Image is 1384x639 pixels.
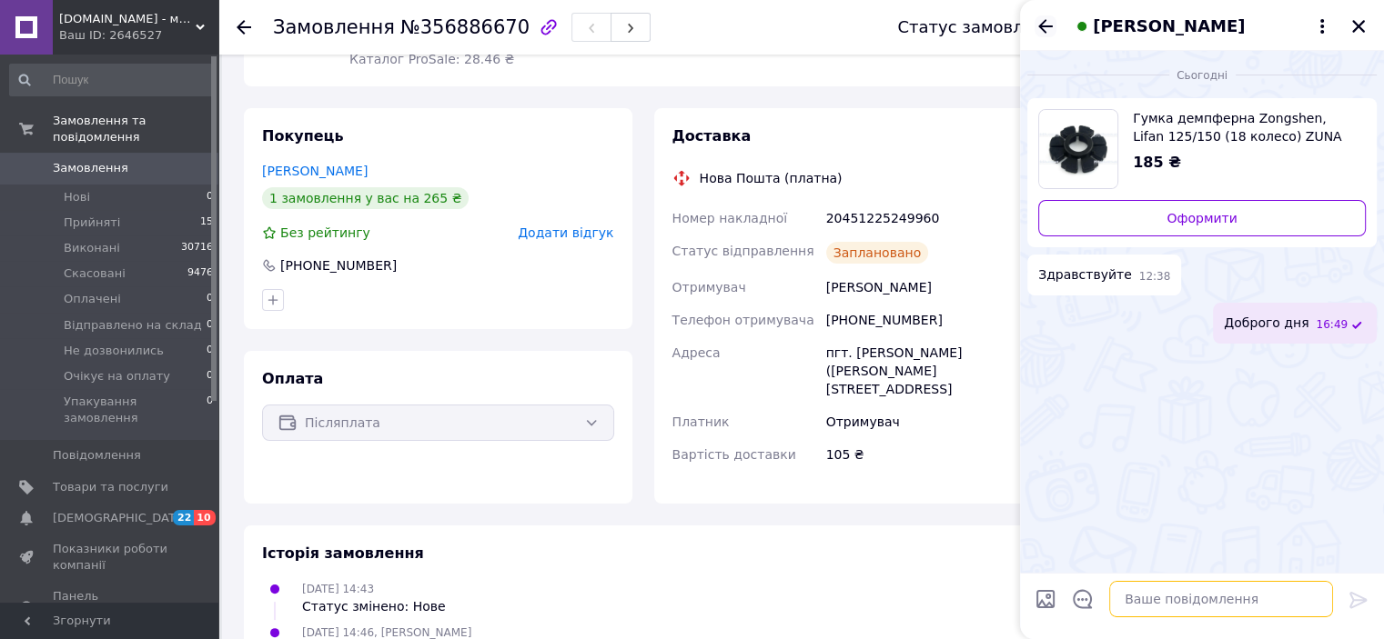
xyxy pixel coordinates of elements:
[672,313,814,327] span: Телефон отримувача
[262,127,344,145] span: Покупець
[64,215,120,231] span: Прийняті
[672,211,788,225] span: Номер накладної
[1139,269,1171,285] span: 12:38 12.08.2025
[64,317,202,334] span: Відправлено на склад
[672,414,730,429] span: Платник
[207,189,213,205] span: 0
[1224,314,1308,333] span: Доброго дня
[262,544,424,562] span: Історія замовлення
[9,64,215,96] input: Пошук
[400,16,530,38] span: №356886670
[207,368,213,384] span: 0
[1169,68,1235,84] span: Сьогодні
[1038,200,1366,236] a: Оформити
[262,187,469,209] div: 1 замовлення у вас на 265 ₴
[207,343,213,359] span: 0
[823,271,1027,304] div: [PERSON_NAME]
[64,189,90,205] span: Нові
[1071,587,1095,611] button: Відкрити шаблони відповідей
[302,597,446,615] div: Статус змінено: Нове
[1071,15,1333,38] button: [PERSON_NAME]
[53,113,218,145] span: Замовлення та повідомлення
[302,626,471,639] span: [DATE] 14:46, [PERSON_NAME]
[173,510,194,525] span: 22
[53,588,168,621] span: Панель управління
[1038,109,1366,189] a: Переглянути товар
[1038,265,1132,285] span: Здравствуйте
[823,336,1027,405] div: пгт. [PERSON_NAME] ([PERSON_NAME][STREET_ADDRESS]
[672,244,814,258] span: Статус відправлення
[64,343,164,359] span: Не дозвонились
[64,394,207,426] span: Упакування замовлення
[1093,15,1245,38] span: [PERSON_NAME]
[672,127,752,145] span: Доставка
[59,11,196,27] span: JAPANMOTO.COM.UA - мотозапчасти & мотоцикли
[207,291,213,307] span: 0
[823,202,1027,235] div: 20451225249960
[278,256,399,275] div: [PHONE_NUMBER]
[518,225,613,240] span: Додати відгук
[59,27,218,44] div: Ваш ID: 2646527
[280,225,370,240] span: Без рейтингу
[237,18,251,36] div: Повернутися назад
[64,240,120,256] span: Виконані
[1035,15,1056,37] button: Назад
[262,370,323,387] span: Оплата
[695,169,847,187] div: Нова Пошта (платна)
[1133,154,1181,171] span: 185 ₴
[823,304,1027,336] div: [PHONE_NUMBER]
[672,447,796,462] span: Вартість доставки
[194,510,215,525] span: 10
[302,583,374,595] span: [DATE] 14:43
[1133,109,1351,145] span: Гумка демпферна Zongshen, Lifan 125/150 (18 колесо) ZUNA
[200,215,213,231] span: 15
[207,394,213,426] span: 0
[53,479,168,495] span: Товари та послуги
[64,265,126,282] span: Скасовані
[823,438,1027,471] div: 105 ₴
[53,160,128,176] span: Замовлення
[1348,15,1369,37] button: Закрити
[181,240,213,256] span: 30716
[672,280,746,295] span: Отримувач
[1027,65,1377,84] div: 12.08.2025
[53,510,187,526] span: [DEMOGRAPHIC_DATA]
[897,18,1065,36] div: Статус замовлення
[53,541,168,574] span: Показники роботи компанії
[207,317,213,334] span: 0
[262,164,368,178] a: [PERSON_NAME]
[53,447,141,464] span: Повідомлення
[1039,110,1117,188] img: 2185971503_w640_h640_rezinka-dempfernaya-zongshen.jpg
[826,242,929,264] div: Заплановано
[1316,317,1348,333] span: 16:49 12.08.2025
[349,52,514,66] span: Каталог ProSale: 28.46 ₴
[273,16,395,38] span: Замовлення
[672,345,721,360] span: Адреса
[64,368,170,384] span: Очікує на оплату
[187,265,213,282] span: 9476
[823,405,1027,438] div: Отримувач
[64,291,121,307] span: Оплачені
